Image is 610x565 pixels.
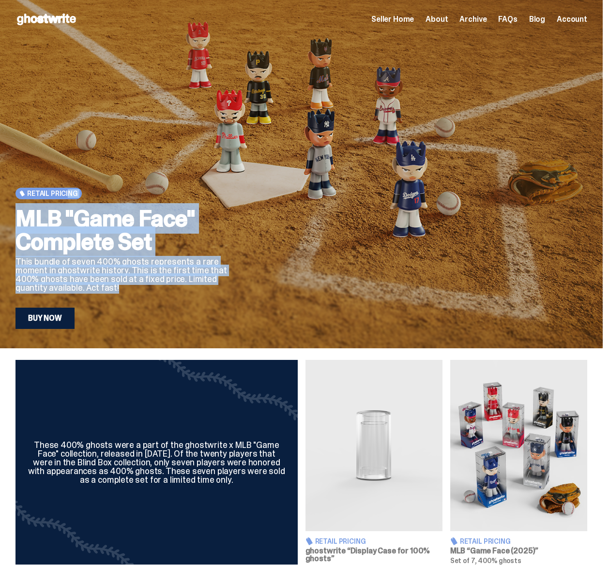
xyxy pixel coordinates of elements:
a: Blog [529,15,545,23]
img: Display Case for 100% ghosts [305,360,442,531]
a: Archive [459,15,487,23]
a: Account [557,15,587,23]
a: FAQs [498,15,517,23]
span: Retail Pricing [27,190,78,197]
h3: MLB “Game Face (2025)” [450,547,587,555]
img: Game Face (2025) [450,360,587,531]
span: Retail Pricing [460,538,511,545]
a: Buy Now [15,308,75,329]
a: About [426,15,448,23]
a: Game Face (2025) Retail Pricing [450,360,587,565]
a: Seller Home [371,15,414,23]
h3: ghostwrite “Display Case for 100% ghosts” [305,547,442,563]
p: This bundle of seven 400% ghosts represents a rare moment in ghostwrite history. This is the firs... [15,257,247,292]
div: These 400% ghosts were a part of the ghostwrite x MLB "Game Face" collection, released in [DATE].... [27,441,286,484]
span: Set of 7, 400% ghosts [450,556,521,565]
a: Display Case for 100% ghosts Retail Pricing [305,360,442,565]
h2: MLB "Game Face" Complete Set [15,207,247,253]
span: Retail Pricing [315,538,366,545]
